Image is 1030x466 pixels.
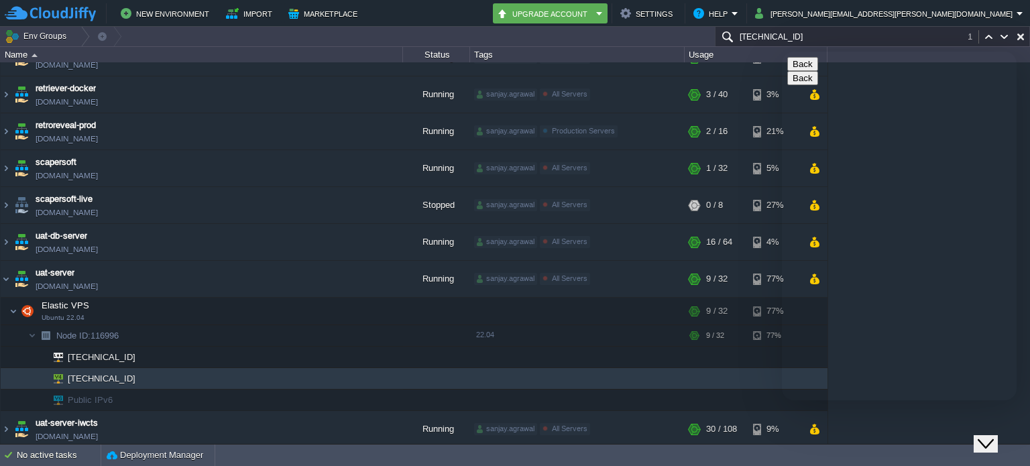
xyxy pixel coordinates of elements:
span: All Servers [552,424,587,432]
button: Deployment Manager [107,449,203,462]
button: Import [226,5,276,21]
span: All Servers [552,237,587,245]
a: Node ID:116996 [55,330,121,341]
button: Settings [620,5,677,21]
img: AMDAwAAAACH5BAEAAAAALAAAAAABAAEAAAICRAEAOw== [12,224,31,260]
div: Stopped [403,187,470,223]
a: scapersoft-live [36,192,93,206]
div: sanjay.agrawal [474,199,537,211]
a: retriever-docker [36,82,96,95]
div: 21% [753,113,797,150]
div: Running [403,224,470,260]
span: All Servers [552,164,587,172]
div: 77% [753,261,797,297]
div: 16 / 64 [706,224,732,260]
span: [DOMAIN_NAME] [36,243,98,256]
img: AMDAwAAAACH5BAEAAAAALAAAAAABAAEAAAICRAEAOw== [44,368,63,389]
img: AMDAwAAAACH5BAEAAAAALAAAAAABAAEAAAICRAEAOw== [28,325,36,346]
button: Upgrade Account [497,5,592,21]
span: scapersoft [36,156,76,169]
div: Running [403,411,470,447]
img: AMDAwAAAACH5BAEAAAAALAAAAAABAAEAAAICRAEAOw== [32,54,38,57]
div: No active tasks [17,445,101,466]
img: AMDAwAAAACH5BAEAAAAALAAAAAABAAEAAAICRAEAOw== [36,325,55,346]
a: Public IPv6 [66,395,115,405]
a: Elastic VPSUbuntu 22.04 [40,300,91,310]
span: [TECHNICAL_ID] [66,347,137,367]
img: AMDAwAAAACH5BAEAAAAALAAAAAABAAEAAAICRAEAOw== [12,187,31,223]
a: [DOMAIN_NAME] [36,430,98,443]
a: [DOMAIN_NAME] [36,58,98,72]
img: AMDAwAAAACH5BAEAAAAALAAAAAABAAEAAAICRAEAOw== [12,411,31,447]
a: [DOMAIN_NAME] [36,95,98,109]
div: 1 / 32 [706,150,728,186]
img: AMDAwAAAACH5BAEAAAAALAAAAAABAAEAAAICRAEAOw== [1,187,11,223]
img: AMDAwAAAACH5BAEAAAAALAAAAAABAAEAAAICRAEAOw== [44,347,63,367]
button: New Environment [121,5,213,21]
img: AMDAwAAAACH5BAEAAAAALAAAAAABAAEAAAICRAEAOw== [1,113,11,150]
img: AMDAwAAAACH5BAEAAAAALAAAAAABAAEAAAICRAEAOw== [1,224,11,260]
span: All Servers [552,200,587,209]
span: 22.04 [476,331,494,339]
div: Status [404,47,469,62]
div: 27% [753,187,797,223]
div: Tags [471,47,684,62]
div: Name [1,47,402,62]
iframe: chat widget [782,52,1017,400]
span: Production Servers [552,127,615,135]
div: 5% [753,150,797,186]
img: AMDAwAAAACH5BAEAAAAALAAAAAABAAEAAAICRAEAOw== [1,411,11,447]
div: sanjay.agrawal [474,89,537,101]
a: [DOMAIN_NAME] [36,169,98,182]
button: Marketplace [288,5,361,21]
div: 77% [753,325,797,346]
span: [TECHNICAL_ID] [66,368,137,389]
a: uat-db-server [36,229,87,243]
span: Node ID: [56,331,91,341]
img: AMDAwAAAACH5BAEAAAAALAAAAAABAAEAAAICRAEAOw== [1,261,11,297]
img: AMDAwAAAACH5BAEAAAAALAAAAAABAAEAAAICRAEAOw== [36,368,44,389]
div: 9 / 32 [706,325,724,346]
div: Running [403,150,470,186]
iframe: chat widget [974,412,1017,453]
div: 1 [968,30,979,44]
span: All Servers [552,274,587,282]
img: AMDAwAAAACH5BAEAAAAALAAAAAABAAEAAAICRAEAOw== [1,76,11,113]
span: Public IPv6 [66,390,115,410]
a: [DOMAIN_NAME] [36,132,98,145]
div: sanjay.agrawal [474,125,537,137]
span: Ubuntu 22.04 [42,314,84,322]
div: Running [403,261,470,297]
div: 3 / 40 [706,76,728,113]
div: 9 / 32 [706,261,728,297]
div: 2 / 16 [706,113,728,150]
div: 4% [753,224,797,260]
span: All Servers [552,90,587,98]
img: AMDAwAAAACH5BAEAAAAALAAAAAABAAEAAAICRAEAOw== [12,76,31,113]
div: sanjay.agrawal [474,236,537,248]
button: Help [693,5,732,21]
a: retroreveal-prod [36,119,96,132]
img: AMDAwAAAACH5BAEAAAAALAAAAAABAAEAAAICRAEAOw== [36,347,44,367]
a: [DOMAIN_NAME] [36,206,98,219]
span: 116996 [55,330,121,341]
div: 77% [753,298,797,325]
div: 30 / 108 [706,411,737,447]
div: sanjay.agrawal [474,162,537,174]
a: [TECHNICAL_ID] [66,352,137,362]
img: AMDAwAAAACH5BAEAAAAALAAAAAABAAEAAAICRAEAOw== [12,261,31,297]
img: AMDAwAAAACH5BAEAAAAALAAAAAABAAEAAAICRAEAOw== [12,150,31,186]
a: uat-server-iwcts [36,416,98,430]
a: uat-server [36,266,74,280]
div: 0 / 8 [706,187,723,223]
a: [DOMAIN_NAME] [36,280,98,293]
